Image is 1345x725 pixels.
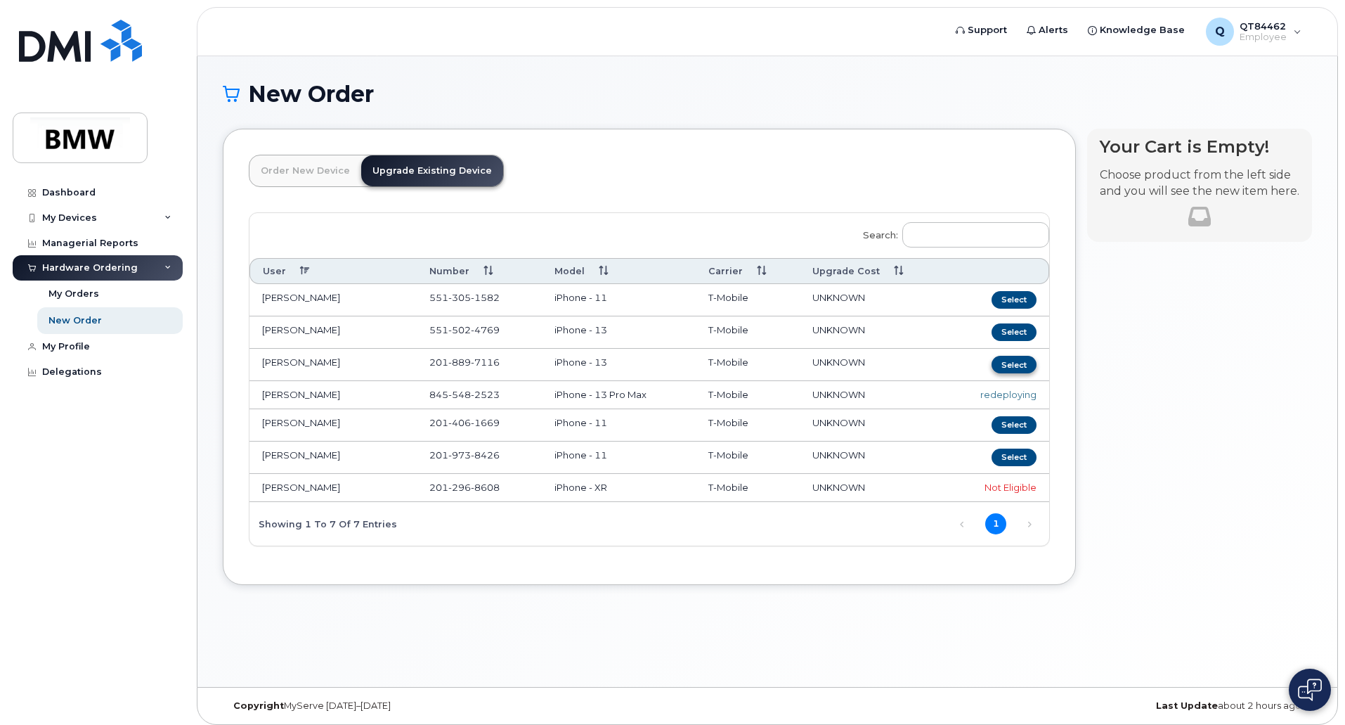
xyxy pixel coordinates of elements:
[249,155,361,186] a: Order New Device
[812,449,865,461] span: UNKNOWN
[992,416,1037,434] button: Select
[542,284,696,316] td: iPhone - 11
[992,449,1037,466] button: Select
[696,316,800,349] td: T-Mobile
[471,449,500,461] span: 8426
[471,389,500,400] span: 2523
[249,409,417,442] td: [PERSON_NAME]
[223,700,586,712] div: MyServe [DATE]–[DATE]
[249,284,417,316] td: [PERSON_NAME]
[696,349,800,381] td: T-Mobile
[951,514,973,535] a: Previous
[696,474,800,502] td: T-Mobile
[812,482,865,493] span: UNKNOWN
[992,323,1037,341] button: Select
[429,389,500,400] span: 845
[448,357,471,368] span: 889
[542,474,696,502] td: iPhone - XR
[429,324,500,335] span: 551
[992,356,1037,373] button: Select
[249,258,417,284] th: User: activate to sort column descending
[249,511,397,535] div: Showing 1 to 7 of 7 entries
[542,409,696,442] td: iPhone - 11
[696,284,800,316] td: T-Mobile
[448,482,471,493] span: 296
[249,381,417,409] td: [PERSON_NAME]
[542,258,696,284] th: Model: activate to sort column ascending
[471,292,500,303] span: 1582
[1298,679,1322,701] img: Open chat
[448,292,471,303] span: 305
[1100,137,1299,156] h4: Your Cart is Empty!
[696,381,800,409] td: T-Mobile
[696,442,800,474] td: T-Mobile
[542,316,696,349] td: iPhone - 13
[854,213,1049,252] label: Search:
[696,409,800,442] td: T-Mobile
[249,349,417,381] td: [PERSON_NAME]
[429,357,500,368] span: 201
[448,449,471,461] span: 973
[1019,514,1040,535] a: Next
[696,258,800,284] th: Carrier: activate to sort column ascending
[233,700,284,711] strong: Copyright
[448,389,471,400] span: 548
[417,258,542,284] th: Number: activate to sort column ascending
[902,222,1049,248] input: Search:
[1100,167,1299,200] p: Choose product from the left side and you will see the new item here.
[812,357,865,368] span: UNKNOWN
[949,700,1312,712] div: about 2 hours ago
[361,155,503,186] a: Upgrade Existing Device
[542,381,696,409] td: iPhone - 13 Pro Max
[448,324,471,335] span: 502
[812,389,865,400] span: UNKNOWN
[429,482,500,493] span: 201
[471,324,500,335] span: 4769
[249,442,417,474] td: [PERSON_NAME]
[985,513,1006,534] a: 1
[800,258,945,284] th: Upgrade Cost: activate to sort column ascending
[471,417,500,428] span: 1669
[448,417,471,428] span: 406
[249,474,417,502] td: [PERSON_NAME]
[542,349,696,381] td: iPhone - 13
[1156,700,1218,711] strong: Last Update
[223,82,1312,106] h1: New Order
[812,324,865,335] span: UNKNOWN
[429,449,500,461] span: 201
[992,291,1037,309] button: Select
[542,442,696,474] td: iPhone - 11
[957,388,1037,402] div: redeploying
[812,292,865,303] span: UNKNOWN
[471,357,500,368] span: 7116
[957,481,1037,494] div: Not Eligible
[429,292,500,303] span: 551
[429,417,500,428] span: 201
[249,316,417,349] td: [PERSON_NAME]
[471,482,500,493] span: 8608
[812,417,865,428] span: UNKNOWN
